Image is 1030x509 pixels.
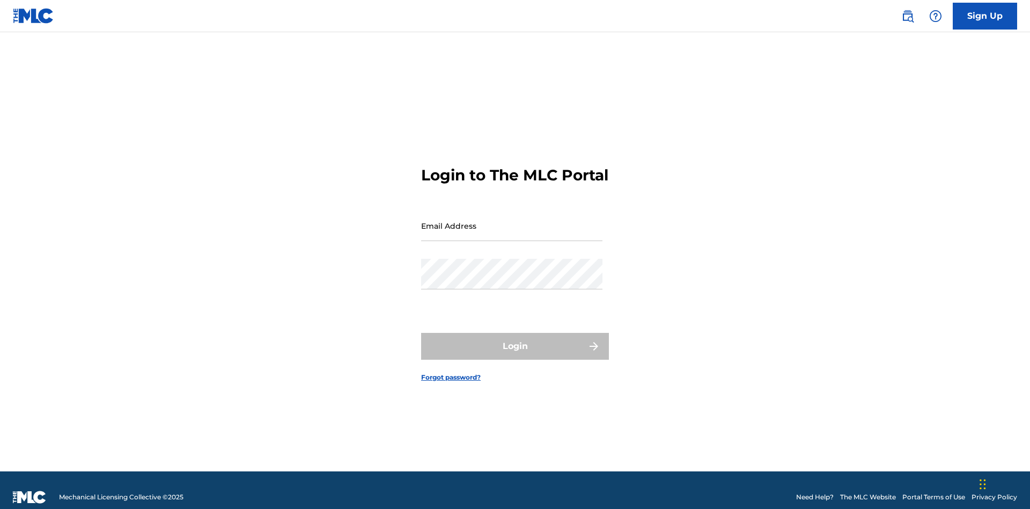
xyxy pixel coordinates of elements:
img: logo [13,491,46,504]
img: MLC Logo [13,8,54,24]
a: Public Search [897,5,918,27]
h3: Login to The MLC Portal [421,166,608,185]
a: Forgot password? [421,373,481,382]
a: Need Help? [796,492,834,502]
a: Portal Terms of Use [902,492,965,502]
span: Mechanical Licensing Collective © 2025 [59,492,183,502]
div: Help [925,5,946,27]
div: Drag [980,468,986,500]
img: help [929,10,942,23]
a: Privacy Policy [972,492,1017,502]
a: The MLC Website [840,492,896,502]
img: search [901,10,914,23]
iframe: Chat Widget [976,457,1030,509]
a: Sign Up [953,3,1017,30]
